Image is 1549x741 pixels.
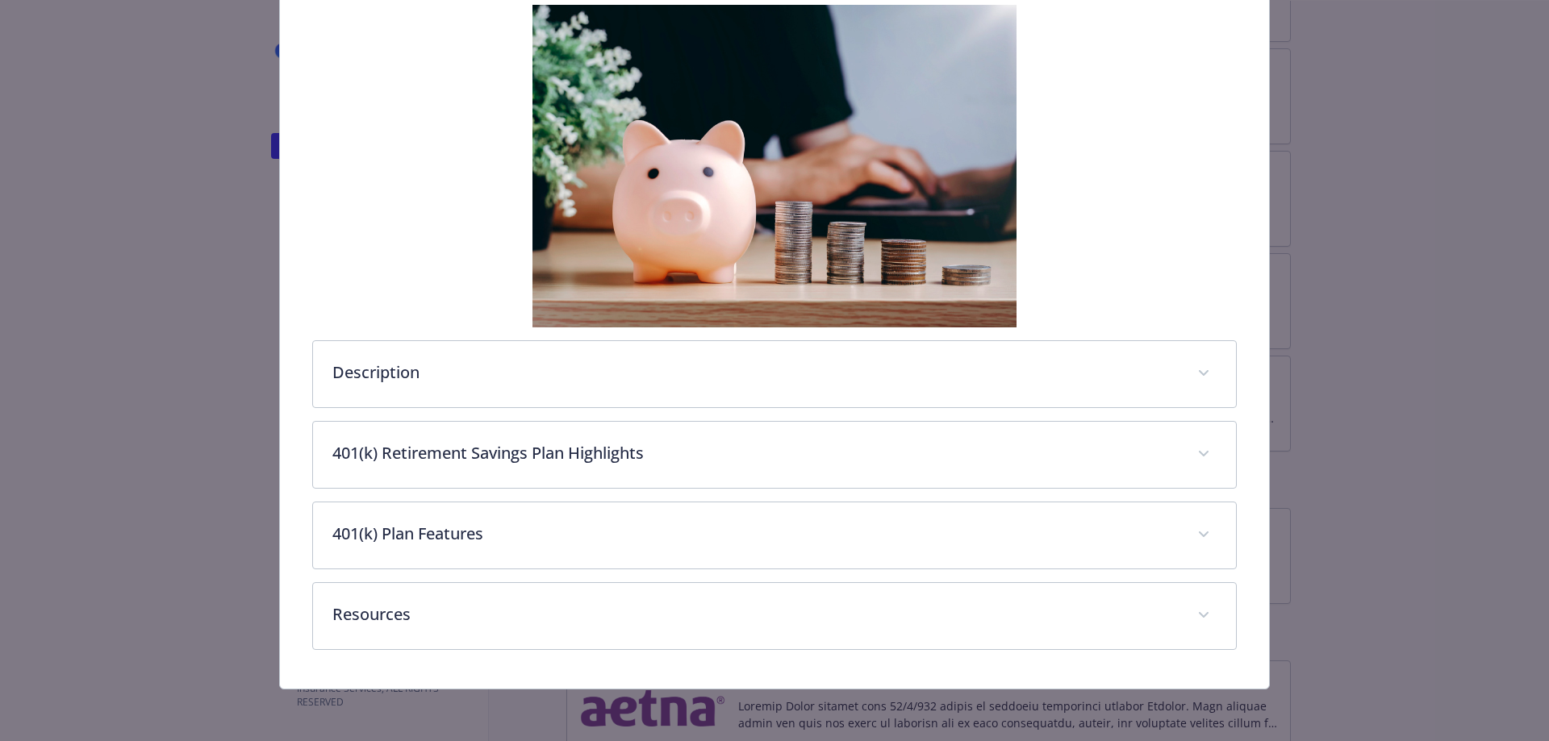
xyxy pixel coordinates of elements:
div: 401(k) Plan Features [313,502,1237,568]
p: 401(k) Plan Features [332,522,1179,546]
div: Resources [313,583,1237,649]
p: Resources [332,602,1179,627]
div: 401(k) Retirement Savings Plan Highlights [313,422,1237,488]
div: Description [313,341,1237,407]
p: 401(k) Retirement Savings Plan Highlights [332,441,1179,465]
img: banner [532,5,1017,327]
p: Description [332,360,1179,385]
